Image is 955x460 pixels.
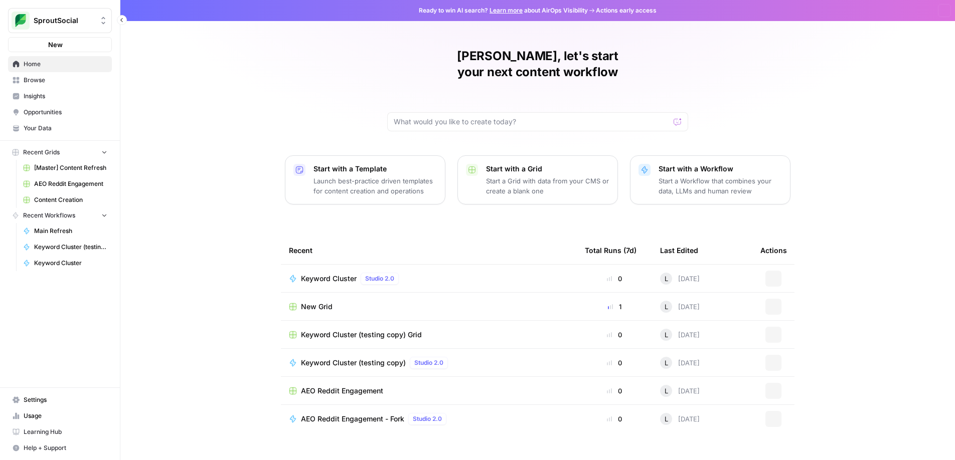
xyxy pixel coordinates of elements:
div: Last Edited [660,237,698,264]
a: AEO Reddit Engagement [19,176,112,192]
span: Recent Workflows [23,211,75,220]
span: Browse [24,76,107,85]
button: New [8,37,112,52]
button: Start with a WorkflowStart a Workflow that combines your data, LLMs and human review [630,155,790,204]
a: Main Refresh [19,223,112,239]
span: Opportunities [24,108,107,117]
div: [DATE] [660,413,700,425]
div: [DATE] [660,357,700,369]
button: Start with a TemplateLaunch best-practice driven templates for content creation and operations [285,155,445,204]
a: Keyword Cluster (testing copy) [19,239,112,255]
div: 1 [585,302,644,312]
div: 0 [585,274,644,284]
a: New Grid [289,302,569,312]
div: 0 [585,358,644,368]
span: Insights [24,92,107,101]
span: New [48,40,63,50]
div: [DATE] [660,385,700,397]
span: AEO Reddit Engagement [34,179,107,188]
span: Learning Hub [24,427,107,436]
span: New Grid [301,302,333,312]
span: Actions early access [596,6,657,15]
span: Main Refresh [34,226,107,236]
div: Actions [760,237,787,264]
div: [DATE] [660,329,700,341]
span: Recent Grids [23,148,60,157]
button: Recent Grids [8,145,112,160]
a: Learn more [490,7,523,14]
div: 0 [585,414,644,424]
div: Total Runs (7d) [585,237,636,264]
a: Keyword Cluster (testing copy) Grid [289,330,569,340]
p: Start with a Template [313,164,437,174]
button: Start with a GridStart a Grid with data from your CMS or create a blank one [457,155,618,204]
img: SproutSocial Logo [12,12,30,30]
span: Studio 2.0 [365,274,394,283]
span: L [665,358,668,368]
a: [Master] Content Refresh [19,160,112,176]
a: Home [8,56,112,72]
span: AEO Reddit Engagement [301,386,383,396]
div: 0 [585,386,644,396]
a: Content Creation [19,192,112,208]
span: Your Data [24,124,107,133]
div: [DATE] [660,273,700,285]
p: Start with a Workflow [659,164,782,174]
span: [Master] Content Refresh [34,163,107,172]
span: L [665,302,668,312]
span: Keyword Cluster (testing copy) [301,358,406,368]
span: Keyword Cluster (testing copy) Grid [301,330,422,340]
span: Help + Support [24,443,107,452]
a: Keyword ClusterStudio 2.0 [289,273,569,285]
span: AEO Reddit Engagement - Fork [301,414,404,424]
span: Content Creation [34,195,107,204]
span: Keyword Cluster [301,274,357,284]
span: Keyword Cluster [34,259,107,268]
a: Learning Hub [8,424,112,440]
p: Start with a Grid [486,164,609,174]
span: Studio 2.0 [414,358,443,367]
a: Insights [8,88,112,104]
span: L [665,274,668,284]
span: Home [24,60,107,69]
div: Recent [289,237,569,264]
p: Launch best-practice driven templates for content creation and operations [313,176,437,196]
a: AEO Reddit Engagement - ForkStudio 2.0 [289,413,569,425]
span: Studio 2.0 [413,414,442,423]
div: [DATE] [660,301,700,313]
button: Recent Workflows [8,208,112,223]
span: Settings [24,395,107,404]
span: Usage [24,411,107,420]
span: Ready to win AI search? about AirOps Visibility [419,6,588,15]
a: Settings [8,392,112,408]
p: Start a Workflow that combines your data, LLMs and human review [659,176,782,196]
button: Help + Support [8,440,112,456]
a: Opportunities [8,104,112,120]
a: Your Data [8,120,112,136]
a: AEO Reddit Engagement [289,386,569,396]
span: Keyword Cluster (testing copy) [34,243,107,252]
a: Keyword Cluster [19,255,112,271]
a: Browse [8,72,112,88]
a: Usage [8,408,112,424]
div: 0 [585,330,644,340]
button: Workspace: SproutSocial [8,8,112,33]
h1: [PERSON_NAME], let's start your next content workflow [387,48,688,80]
span: L [665,330,668,340]
span: L [665,386,668,396]
span: L [665,414,668,424]
input: What would you like to create today? [394,117,670,127]
span: SproutSocial [34,16,94,26]
p: Start a Grid with data from your CMS or create a blank one [486,176,609,196]
a: Keyword Cluster (testing copy)Studio 2.0 [289,357,569,369]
